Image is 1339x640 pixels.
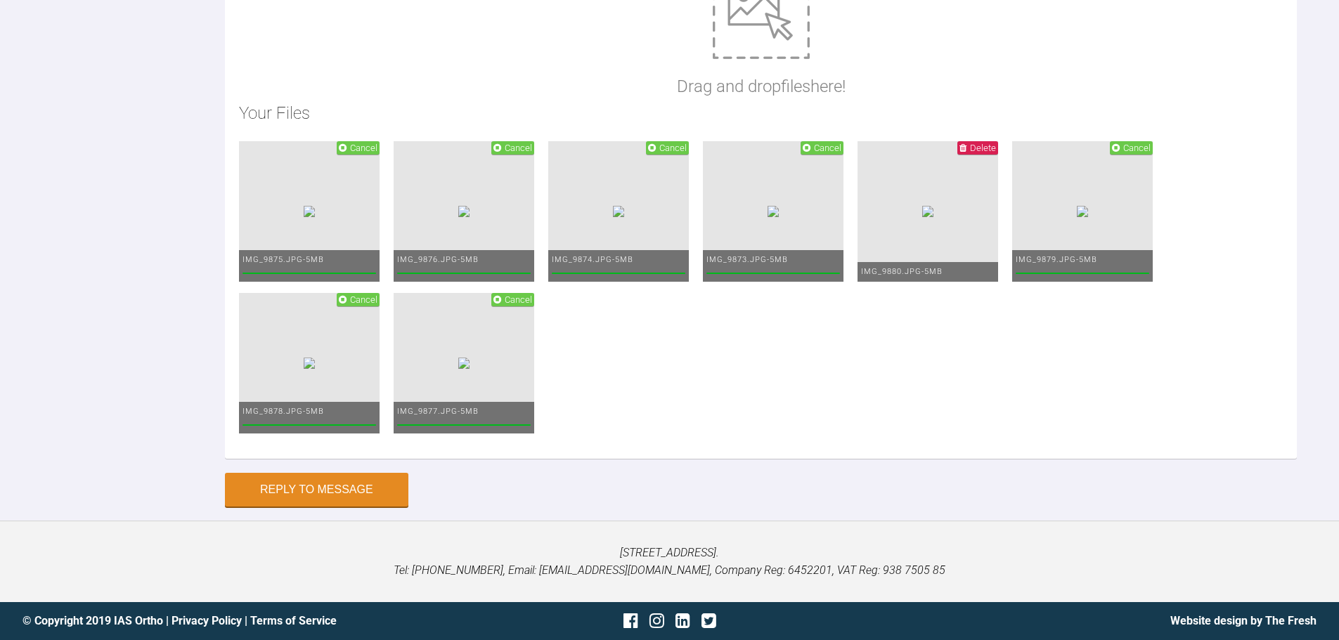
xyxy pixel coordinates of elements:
h2: Your Files [239,100,1283,126]
span: IMG_9873.JPG - 5MB [706,255,788,264]
div: © Copyright 2019 IAS Ortho | | [22,612,454,630]
span: IMG_9877.JPG - 5MB [397,407,479,416]
span: Cancel [505,294,532,305]
img: 13a34cb2-4f23-4a0c-ad4d-de85ede91198 [1077,206,1088,217]
span: IMG_9874.JPG - 5MB [552,255,633,264]
img: 5825fc33-949c-4941-b0b3-710d468df2eb [304,206,315,217]
p: Drag and drop files here! [677,73,846,100]
span: Cancel [1123,143,1151,153]
span: Cancel [659,143,687,153]
span: IMG_9878.JPG - 5MB [242,407,324,416]
span: IMG_9879.JPG - 5MB [1016,255,1097,264]
span: Cancel [814,143,841,153]
img: aa43b622-1e7f-428c-aacc-53c6433c202e [458,358,470,369]
span: Cancel [350,143,377,153]
img: f0c50e66-ebcd-46ba-b3b4-1aef710ddfed [304,358,315,369]
span: Cancel [505,143,532,153]
p: [STREET_ADDRESS]. Tel: [PHONE_NUMBER], Email: [EMAIL_ADDRESS][DOMAIN_NAME], Company Reg: 6452201,... [22,544,1317,580]
span: IMG_9880.JPG - 5MB [861,267,943,276]
button: Reply to Message [225,473,408,507]
span: IMG_9875.JPG - 5MB [242,255,324,264]
a: Terms of Service [250,614,337,627]
img: d0ce5c56-7054-4a9d-8fc1-2496e0c60cb8 [922,206,933,217]
span: Cancel [350,294,377,305]
span: Delete [970,143,996,153]
img: 3682dac5-3063-494e-81dc-f0600d466bb3 [458,206,470,217]
a: Website design by The Fresh [1170,614,1317,627]
span: IMG_9876.JPG - 5MB [397,255,479,264]
img: 5ace9e38-a455-4ef5-8719-6e23c9439f12 [768,206,779,217]
a: Privacy Policy [172,614,242,627]
img: 7d204e6f-34c5-40eb-a54d-cf65733b7f0d [613,206,624,217]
